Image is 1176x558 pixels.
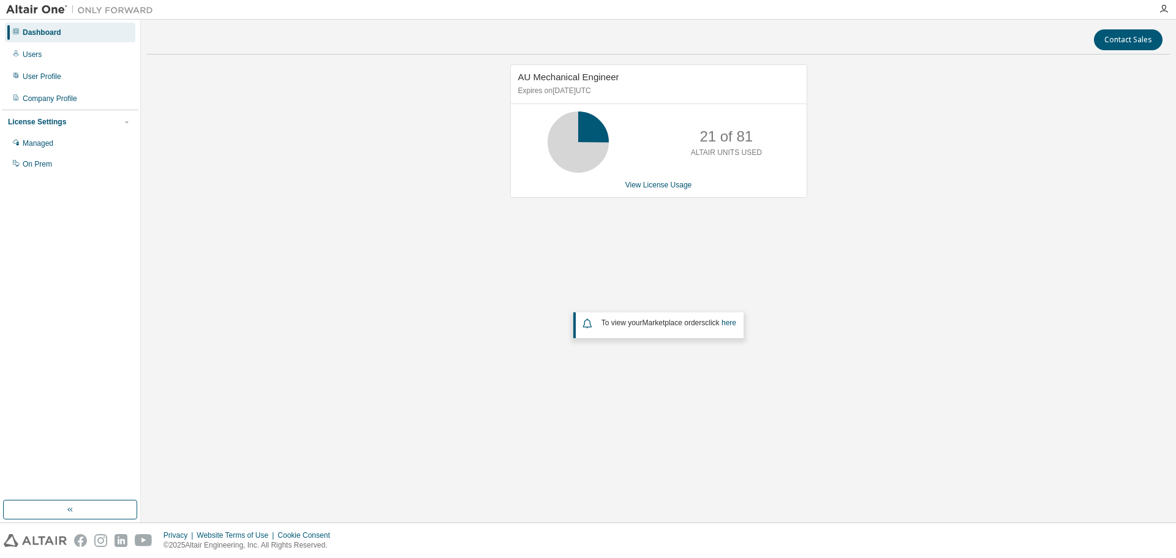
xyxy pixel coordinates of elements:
div: Users [23,50,42,59]
p: © 2025 Altair Engineering, Inc. All Rights Reserved. [164,540,337,551]
img: youtube.svg [135,534,153,547]
div: On Prem [23,159,52,169]
img: linkedin.svg [115,534,127,547]
div: Website Terms of Use [197,530,277,540]
a: View License Usage [625,181,692,189]
p: ALTAIR UNITS USED [691,148,762,158]
span: To view your click [601,319,736,327]
img: altair_logo.svg [4,534,67,547]
button: Contact Sales [1094,29,1163,50]
div: Dashboard [23,28,61,37]
a: here [722,319,736,327]
img: instagram.svg [94,534,107,547]
div: Managed [23,138,53,148]
div: Company Profile [23,94,77,104]
img: Altair One [6,4,159,16]
div: License Settings [8,117,66,127]
div: Privacy [164,530,197,540]
span: AU Mechanical Engineer [518,72,619,82]
div: User Profile [23,72,61,81]
p: 21 of 81 [699,126,753,147]
p: Expires on [DATE] UTC [518,86,796,96]
img: facebook.svg [74,534,87,547]
div: Cookie Consent [277,530,337,540]
em: Marketplace orders [643,319,706,327]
